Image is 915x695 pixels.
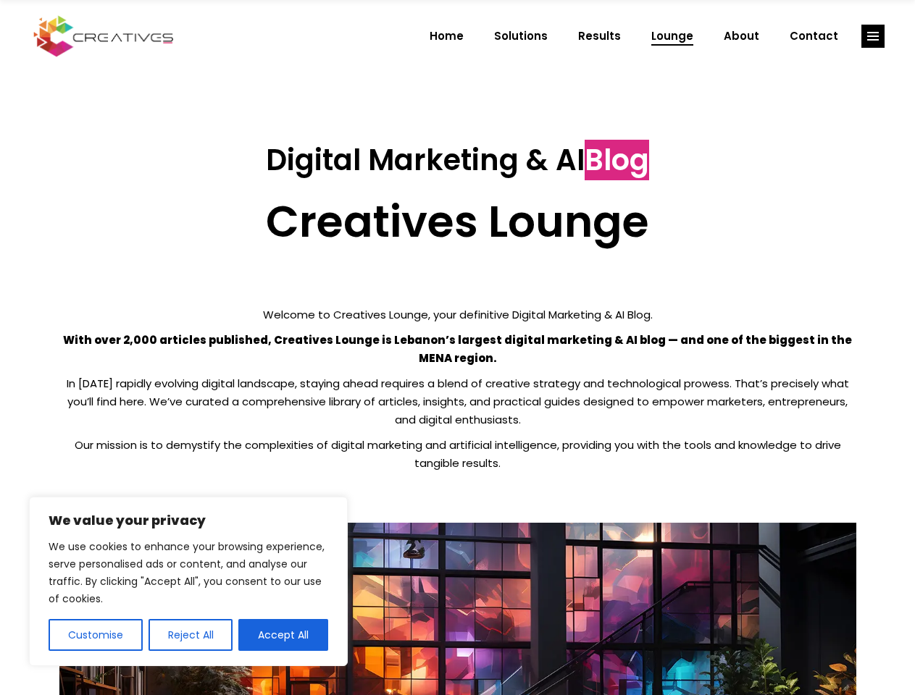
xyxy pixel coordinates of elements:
[861,25,885,48] a: link
[494,17,548,55] span: Solutions
[578,17,621,55] span: Results
[59,306,856,324] p: Welcome to Creatives Lounge, your definitive Digital Marketing & AI Blog.
[63,332,852,366] strong: With over 2,000 articles published, Creatives Lounge is Lebanon’s largest digital marketing & AI ...
[414,17,479,55] a: Home
[49,619,143,651] button: Customise
[59,195,856,248] h2: Creatives Lounge
[49,538,328,607] p: We use cookies to enhance your browsing experience, serve personalised ads or content, and analys...
[774,17,853,55] a: Contact
[59,436,856,472] p: Our mission is to demystify the complexities of digital marketing and artificial intelligence, pr...
[430,17,464,55] span: Home
[59,374,856,429] p: In [DATE] rapidly evolving digital landscape, staying ahead requires a blend of creative strategy...
[238,619,328,651] button: Accept All
[479,17,563,55] a: Solutions
[563,17,636,55] a: Results
[59,143,856,177] h3: Digital Marketing & AI
[651,17,693,55] span: Lounge
[636,17,709,55] a: Lounge
[709,17,774,55] a: About
[585,140,649,180] span: Blog
[790,17,838,55] span: Contact
[29,497,348,666] div: We value your privacy
[149,619,233,651] button: Reject All
[49,512,328,529] p: We value your privacy
[30,14,177,59] img: Creatives
[724,17,759,55] span: About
